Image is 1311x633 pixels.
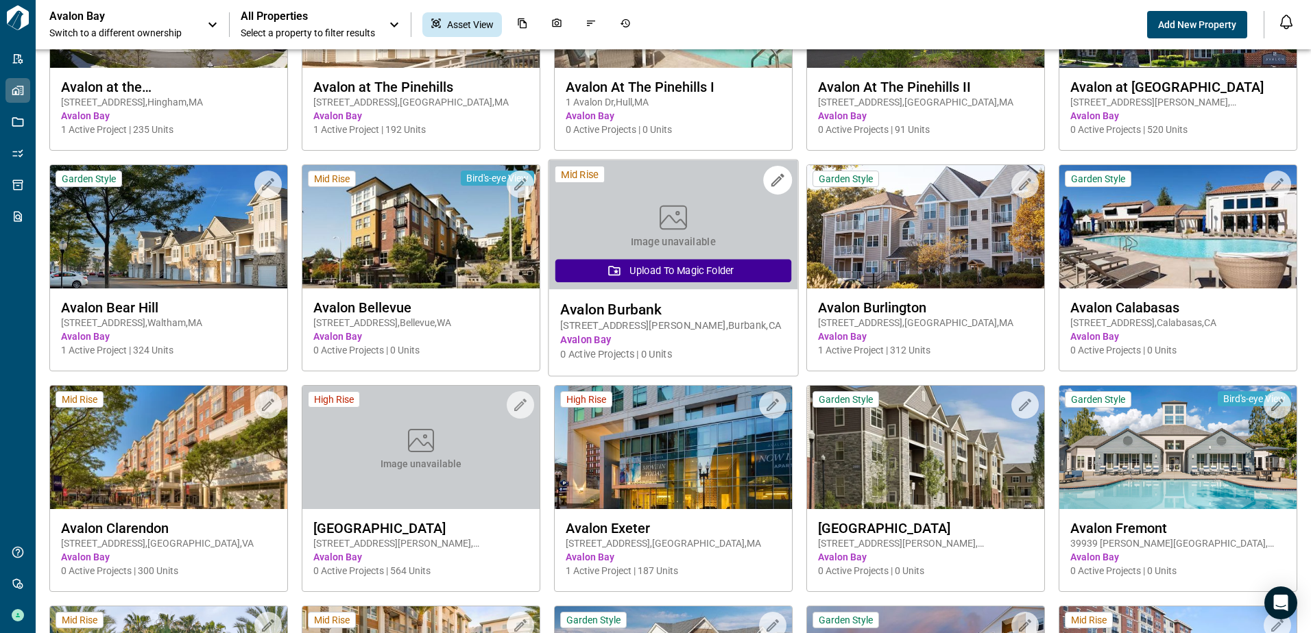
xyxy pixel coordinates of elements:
[62,173,116,185] span: Garden Style
[819,614,873,626] span: Garden Style
[422,12,502,37] div: Asset View
[241,26,375,40] span: Select a property to filter results
[314,393,354,406] span: High Rise
[1070,550,1286,564] span: Avalon Bay
[566,614,621,626] span: Garden Style
[566,109,781,123] span: Avalon Bay
[49,10,173,23] p: Avalon Bay
[313,123,529,136] span: 1 Active Project | 192 Units
[1059,165,1297,288] img: property-asset
[566,520,781,536] span: Avalon Exeter
[447,18,494,32] span: Asset View
[631,235,716,249] span: Image unavailable
[566,79,781,95] span: Avalon At The Pinehills I
[1070,109,1286,123] span: Avalon Bay
[313,79,529,95] span: Avalon at The Pinehills
[566,564,781,578] span: 1 Active Project | 187 Units
[50,165,287,288] img: property-asset
[314,614,350,626] span: Mid Rise
[313,550,529,564] span: Avalon Bay
[313,299,529,316] span: Avalon Bellevue
[555,386,792,509] img: property-asset
[61,95,276,109] span: [STREET_ADDRESS] , Hingham , MA
[818,109,1033,123] span: Avalon Bay
[818,343,1033,357] span: 1 Active Project | 312 Units
[313,316,529,330] span: [STREET_ADDRESS] , Bellevue , WA
[1070,316,1286,330] span: [STREET_ADDRESS] , Calabasas , CA
[1070,343,1286,357] span: 0 Active Projects | 0 Units
[62,393,97,406] span: Mid Rise
[1070,330,1286,343] span: Avalon Bay
[509,12,536,37] div: Documents
[61,520,276,536] span: Avalon Clarendon
[61,343,276,357] span: 1 Active Project | 324 Units
[1071,614,1107,626] span: Mid Rise
[612,12,639,37] div: Job History
[566,393,606,406] span: High Rise
[314,173,350,185] span: Mid Rise
[818,79,1033,95] span: Avalon At The Pinehills II
[61,564,276,578] span: 0 Active Projects | 300 Units
[313,536,529,550] span: [STREET_ADDRESS][PERSON_NAME] , [GEOGRAPHIC_DATA] , VA
[1223,393,1286,405] span: Bird's-eye View
[818,95,1033,109] span: [STREET_ADDRESS] , [GEOGRAPHIC_DATA] , MA
[1147,11,1247,38] button: Add New Property
[61,123,276,136] span: 1 Active Project | 235 Units
[818,299,1033,316] span: Avalon Burlington
[566,550,781,564] span: Avalon Bay
[49,26,193,40] span: Switch to a different ownership
[566,536,781,550] span: [STREET_ADDRESS] , [GEOGRAPHIC_DATA] , MA
[61,109,276,123] span: Avalon Bay
[302,165,540,288] img: property-asset
[543,12,570,37] div: Photos
[61,299,276,316] span: Avalon Bear Hill
[61,330,276,343] span: Avalon Bay
[560,301,786,318] span: Avalon Burbank
[1071,173,1125,185] span: Garden Style
[61,79,276,95] span: Avalon at the [GEOGRAPHIC_DATA]
[1070,564,1286,578] span: 0 Active Projects | 0 Units
[819,173,873,185] span: Garden Style
[61,536,276,550] span: [STREET_ADDRESS] , [GEOGRAPHIC_DATA] , VA
[241,10,375,23] span: All Properties
[807,165,1044,288] img: property-asset
[313,109,529,123] span: Avalon Bay
[1070,123,1286,136] span: 0 Active Projects | 520 Units
[381,457,461,471] span: Image unavailable
[555,259,791,282] button: Upload to Magic Folder
[818,536,1033,550] span: [STREET_ADDRESS][PERSON_NAME] , [GEOGRAPHIC_DATA] , VA
[313,520,529,536] span: [GEOGRAPHIC_DATA]
[818,550,1033,564] span: Avalon Bay
[566,123,781,136] span: 0 Active Projects | 0 Units
[560,333,786,347] span: Avalon Bay
[1070,95,1286,109] span: [STREET_ADDRESS][PERSON_NAME] , [GEOGRAPHIC_DATA] , MD
[818,316,1033,330] span: [STREET_ADDRESS] , [GEOGRAPHIC_DATA] , MA
[1070,536,1286,550] span: 39939 [PERSON_NAME][GEOGRAPHIC_DATA], [GEOGRAPHIC_DATA], [US_STATE], [GEOGRAPHIC_DATA] , Fremont ...
[1071,393,1125,406] span: Garden Style
[577,12,605,37] div: Issues & Info
[50,386,287,509] img: property-asset
[1158,18,1236,32] span: Add New Property
[61,316,276,330] span: [STREET_ADDRESS] , Waltham , MA
[818,330,1033,343] span: Avalon Bay
[62,614,97,626] span: Mid Rise
[313,95,529,109] span: [STREET_ADDRESS] , [GEOGRAPHIC_DATA] , MA
[819,393,873,406] span: Garden Style
[61,550,276,564] span: Avalon Bay
[466,172,529,184] span: Bird's-eye View
[1070,79,1286,95] span: Avalon at [GEOGRAPHIC_DATA]
[818,123,1033,136] span: 0 Active Projects | 91 Units
[313,343,529,357] span: 0 Active Projects | 0 Units
[313,330,529,343] span: Avalon Bay
[818,520,1033,536] span: [GEOGRAPHIC_DATA]
[1264,586,1297,619] div: Open Intercom Messenger
[807,386,1044,509] img: property-asset
[566,95,781,109] span: 1 Avalon Dr , Hull , MA
[561,168,599,181] span: Mid Rise
[1275,11,1297,33] button: Open notification feed
[1070,299,1286,316] span: Avalon Calabasas
[560,319,786,333] span: [STREET_ADDRESS][PERSON_NAME] , Burbank , CA
[560,347,786,362] span: 0 Active Projects | 0 Units
[313,564,529,578] span: 0 Active Projects | 564 Units
[1070,520,1286,536] span: Avalon Fremont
